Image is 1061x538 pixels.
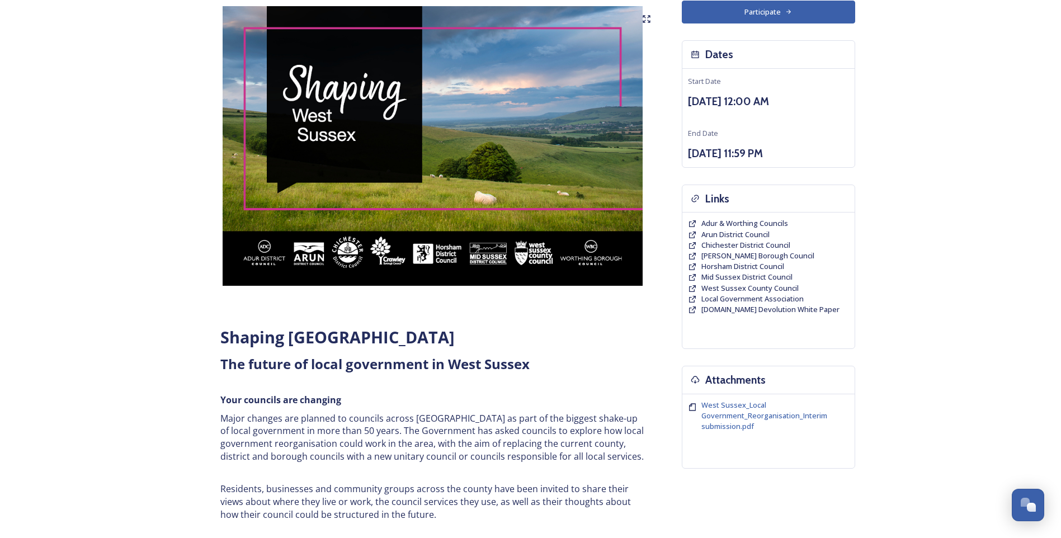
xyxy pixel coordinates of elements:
button: Participate [682,1,855,23]
span: West Sussex County Council [701,283,799,293]
strong: The future of local government in West Sussex [220,355,530,373]
span: Chichester District Council [701,240,790,250]
h3: [DATE] 11:59 PM [688,145,849,162]
a: West Sussex County Council [701,283,799,294]
p: Residents, businesses and community groups across the county have been invited to share their vie... [220,483,645,521]
a: Adur & Worthing Councils [701,218,788,229]
span: Arun District Council [701,229,770,239]
span: West Sussex_Local Government_Reorganisation_Interim submission.pdf [701,400,827,431]
span: Start Date [688,76,721,86]
a: Horsham District Council [701,261,784,272]
h3: Attachments [705,372,766,388]
a: [PERSON_NAME] Borough Council [701,251,814,261]
span: Adur & Worthing Councils [701,218,788,228]
span: Horsham District Council [701,261,784,271]
h3: [DATE] 12:00 AM [688,93,849,110]
a: Mid Sussex District Council [701,272,793,282]
a: Chichester District Council [701,240,790,251]
strong: Your councils are changing [220,394,341,406]
span: [DOMAIN_NAME] Devolution White Paper [701,304,840,314]
a: Local Government Association [701,294,804,304]
a: Arun District Council [701,229,770,240]
strong: Shaping [GEOGRAPHIC_DATA] [220,326,455,348]
h3: Links [705,191,729,207]
p: Major changes are planned to councils across [GEOGRAPHIC_DATA] as part of the biggest shake-up of... [220,412,645,463]
span: End Date [688,128,718,138]
h3: Dates [705,46,733,63]
a: [DOMAIN_NAME] Devolution White Paper [701,304,840,315]
button: Open Chat [1012,489,1044,521]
